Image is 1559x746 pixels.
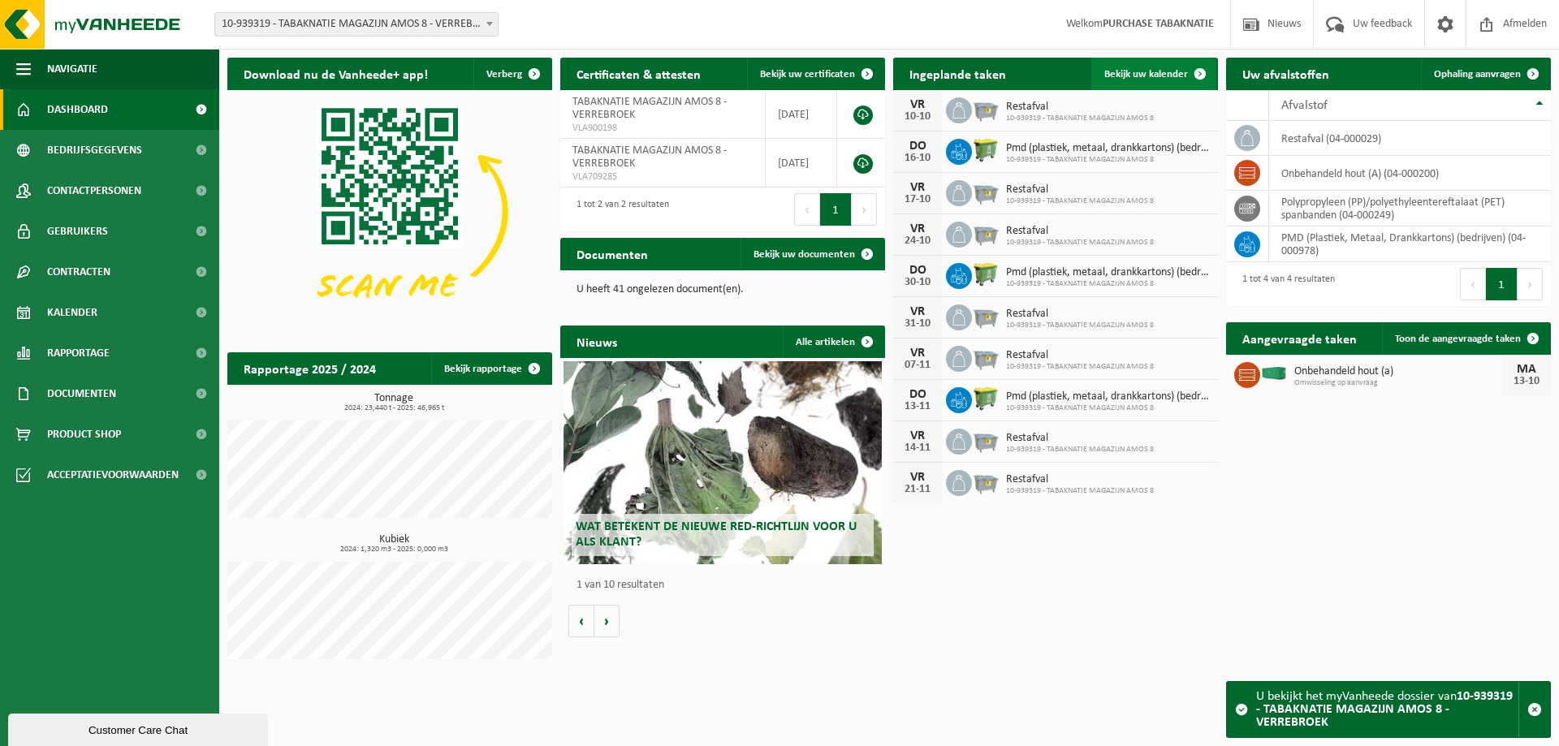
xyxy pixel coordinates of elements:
div: DO [901,388,934,401]
span: Pmd (plastiek, metaal, drankkartons) (bedrijven) [1006,390,1210,403]
h2: Aangevraagde taken [1226,322,1373,354]
img: WB-2500-GAL-GY-01 [972,178,1000,205]
span: Wat betekent de nieuwe RED-richtlijn voor u als klant? [576,520,857,549]
span: 2024: 23,440 t - 2025: 46,965 t [235,404,552,412]
span: 10-939319 - TABAKNATIE MAGAZIJN AMOS 8 - VERREBROEK [215,13,498,36]
span: Restafval [1006,432,1154,445]
span: Contracten [47,252,110,292]
span: TABAKNATIE MAGAZIJN AMOS 8 - VERREBROEK [572,144,727,170]
button: Next [852,193,877,226]
div: DO [901,140,934,153]
button: 1 [1486,268,1518,300]
img: WB-2500-GAL-GY-01 [972,95,1000,123]
span: Bekijk uw kalender [1104,69,1188,80]
button: Previous [1460,268,1486,300]
button: Verberg [473,58,551,90]
span: 10-939319 - TABAKNATIE MAGAZIJN AMOS 8 [1006,403,1210,413]
div: U bekijkt het myVanheede dossier van [1256,682,1518,737]
a: Toon de aangevraagde taken [1382,322,1549,355]
span: Pmd (plastiek, metaal, drankkartons) (bedrijven) [1006,142,1210,155]
p: 1 van 10 resultaten [577,580,877,591]
span: 10-939319 - TABAKNATIE MAGAZIJN AMOS 8 [1006,238,1154,248]
div: VR [901,98,934,111]
div: VR [901,181,934,194]
a: Bekijk rapportage [431,352,551,385]
div: VR [901,429,934,442]
strong: 10-939319 - TABAKNATIE MAGAZIJN AMOS 8 - VERREBROEK [1256,690,1513,729]
strong: PURCHASE TABAKNATIE [1103,18,1214,30]
div: 07-11 [901,360,934,371]
a: Wat betekent de nieuwe RED-richtlijn voor u als klant? [564,361,882,564]
h2: Certificaten & attesten [560,58,717,89]
span: Restafval [1006,308,1154,321]
h2: Rapportage 2025 / 2024 [227,352,392,384]
div: DO [901,264,934,277]
h2: Download nu de Vanheede+ app! [227,58,444,89]
span: Pmd (plastiek, metaal, drankkartons) (bedrijven) [1006,266,1210,279]
span: Product Shop [47,414,121,455]
span: Restafval [1006,349,1154,362]
button: Volgende [594,605,620,637]
span: Ophaling aanvragen [1434,69,1521,80]
span: 2024: 1,320 m3 - 2025: 0,000 m3 [235,545,552,554]
span: Gebruikers [47,211,108,252]
div: 31-10 [901,318,934,330]
span: Acceptatievoorwaarden [47,455,179,495]
button: Previous [794,193,820,226]
h2: Nieuws [560,326,633,357]
span: Kalender [47,292,97,333]
img: WB-2500-GAL-GY-01 [972,426,1000,454]
span: Restafval [1006,473,1154,486]
span: Omwisseling op aanvraag [1294,378,1502,388]
span: Onbehandeld hout (a) [1294,365,1502,378]
h3: Kubiek [235,534,552,554]
div: 1 tot 4 van 4 resultaten [1234,266,1335,302]
div: 16-10 [901,153,934,164]
p: U heeft 41 ongelezen document(en). [577,284,869,295]
span: Restafval [1006,225,1154,238]
h2: Uw afvalstoffen [1226,58,1345,89]
button: 1 [820,193,852,226]
td: restafval (04-000029) [1269,121,1551,156]
span: Afvalstof [1281,99,1328,112]
h3: Tonnage [235,393,552,412]
span: Navigatie [47,49,97,89]
img: WB-2500-GAL-GY-01 [972,343,1000,371]
a: Bekijk uw documenten [741,238,883,270]
a: Bekijk uw certificaten [747,58,883,90]
img: Download de VHEPlus App [227,90,552,334]
div: 13-10 [1510,376,1543,387]
span: Rapportage [47,333,110,373]
img: WB-0660-HPE-GN-50 [972,261,1000,288]
div: 17-10 [901,194,934,205]
img: WB-0660-HPE-GN-50 [972,385,1000,412]
span: Bedrijfsgegevens [47,130,142,170]
div: 10-10 [901,111,934,123]
div: VR [901,305,934,318]
a: Ophaling aanvragen [1421,58,1549,90]
span: 10-939319 - TABAKNATIE MAGAZIJN AMOS 8 [1006,114,1154,123]
td: [DATE] [766,90,837,139]
td: PMD (Plastiek, Metaal, Drankkartons) (bedrijven) (04-000978) [1269,226,1551,262]
span: Verberg [486,69,522,80]
span: Documenten [47,373,116,414]
span: Bekijk uw documenten [754,249,855,260]
div: 13-11 [901,401,934,412]
span: 10-939319 - TABAKNATIE MAGAZIJN AMOS 8 [1006,279,1210,289]
div: 14-11 [901,442,934,454]
span: 10-939319 - TABAKNATIE MAGAZIJN AMOS 8 [1006,196,1154,206]
td: onbehandeld hout (A) (04-000200) [1269,156,1551,191]
img: WB-2500-GAL-GY-01 [972,302,1000,330]
span: 10-939319 - TABAKNATIE MAGAZIJN AMOS 8 [1006,486,1154,496]
div: 21-11 [901,484,934,495]
div: 30-10 [901,277,934,288]
td: polypropyleen (PP)/polyethyleentereftalaat (PET) spanbanden (04-000249) [1269,191,1551,226]
span: 10-939319 - TABAKNATIE MAGAZIJN AMOS 8 [1006,321,1154,330]
span: 10-939319 - TABAKNATIE MAGAZIJN AMOS 8 [1006,155,1210,165]
img: WB-2500-GAL-GY-01 [972,468,1000,495]
span: 10-939319 - TABAKNATIE MAGAZIJN AMOS 8 [1006,445,1154,455]
div: VR [901,222,934,235]
span: Contactpersonen [47,170,141,211]
img: WB-0660-HPE-GN-50 [972,136,1000,164]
